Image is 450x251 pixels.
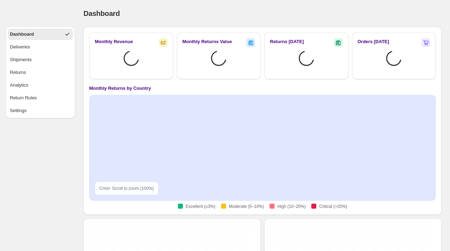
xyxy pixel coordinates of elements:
button: Dashboard [8,29,73,40]
button: Deliveries [8,41,73,53]
h2: Monthly Revenue [95,38,133,45]
div: Analytics [10,82,28,89]
button: Shipments [8,54,73,65]
span: Excellent (≤3%) [186,204,215,209]
button: Settings [8,105,73,116]
button: Return Rules [8,92,73,104]
h4: Monthly Returns by Country [89,85,151,92]
h2: Monthly Returns Value [183,38,232,45]
span: Critical (>20%) [319,204,347,209]
span: High (10–20%) [277,204,306,209]
h2: Returns [DATE] [270,38,304,45]
span: Moderate (5–10%) [229,204,264,209]
button: Returns [8,67,73,78]
div: Shipments [10,56,31,63]
div: Return Rules [10,94,37,101]
div: Dashboard [10,31,34,38]
div: Returns [10,69,26,76]
div: Settings [10,107,27,114]
span: Dashboard [83,10,120,17]
div: Deliveries [10,43,30,51]
h2: Orders [DATE] [358,38,389,45]
div: Cmd + Scroll to zoom ( 100 %) [95,182,158,195]
button: Analytics [8,80,73,91]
